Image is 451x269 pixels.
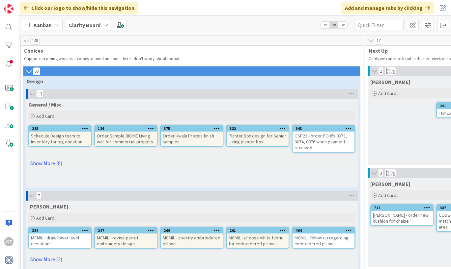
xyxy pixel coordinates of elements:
[227,228,289,248] div: 261MCMIL - choose white fabric for embroidered pillows
[370,79,410,85] span: Gina
[4,237,14,246] div: GT
[95,126,157,132] div: 126
[378,169,383,177] span: 3
[164,228,223,233] div: 260
[29,126,91,132] div: 235
[29,132,91,146] div: Schedule Design team to Inventory for big donation
[375,37,382,45] span: 17
[20,2,138,14] div: Click our logo to show/hide this navigation
[386,173,395,176] div: Max 6
[227,132,289,146] div: Planter Box design for Senior Living planter box
[371,205,433,211] div: 742
[161,233,223,248] div: MCMIL - specify embroidered pillows
[293,132,354,152] div: GSP23 - order PO #'s 0073, 0074, 0076 when payment received
[378,67,383,75] span: 2
[36,215,57,221] span: Add Card...
[28,254,355,264] a: Show More (2)
[227,126,289,146] div: 332Planter Box design for Senior Living planter box
[230,228,289,233] div: 261
[95,132,157,146] div: Order Sample BIOME Living wall for commercial projects
[374,206,433,210] div: 742
[293,126,354,152] div: 643GSP23 - order PO #'s 0073, 0074, 0076 when payment received
[293,126,354,132] div: 643
[227,228,289,233] div: 261
[161,126,223,132] div: 375
[30,37,40,45] span: 148
[161,228,223,248] div: 260MCMIL - specify embroidered pillows
[29,228,91,233] div: 259
[161,132,223,146] div: Order Kwalu Proteia finish samples
[4,256,14,265] img: avatar
[371,211,433,225] div: [PERSON_NAME] - order new cushion for chaise
[341,2,434,14] div: Add and manage tabs by clicking
[293,228,354,248] div: 464MCMIL - follow up regarding embroidered pillows
[293,228,354,233] div: 464
[36,90,43,98] span: 13
[28,101,62,108] span: General / Misc
[24,56,359,61] p: Capture upcoming work as it comes to mind and put it here - don't worry about format.
[36,113,57,119] span: Add Card...
[32,126,91,131] div: 235
[296,126,354,131] div: 643
[29,233,91,248] div: MCMIL - draw lower level elevations
[296,228,354,233] div: 464
[293,233,354,248] div: MCMIL - follow up regarding embroidered pillows
[227,233,289,248] div: MCMIL - choose white fabric for embroidered pillows
[36,192,42,200] span: 7
[230,126,289,131] div: 332
[24,47,354,54] span: Choices
[95,228,157,248] div: 247MCMIL - revise parrot embroidery design
[227,126,289,132] div: 332
[98,228,157,233] div: 247
[161,126,223,146] div: 375Order Kwalu Proteia finish samples
[27,78,352,85] span: Design
[378,90,399,96] span: Add Card...
[164,126,223,131] div: 375
[28,203,68,210] span: MCMIL McMillon
[371,205,433,225] div: 742[PERSON_NAME] - order new cushion for chaise
[33,67,40,75] span: 68
[4,4,14,13] img: Visit kanbanzone.com
[69,22,100,28] b: Clarity Board
[34,21,52,29] span: Kanban
[29,126,91,146] div: 235Schedule Design team to Inventory for big donation
[378,192,399,198] span: Add Card...
[386,170,394,173] div: Min 1
[95,233,157,248] div: MCMIL - revise parrot embroidery design
[386,71,395,74] div: Max 6
[161,228,223,233] div: 260
[95,228,157,233] div: 247
[386,68,394,71] div: Min 1
[329,22,338,28] span: 2x
[98,126,157,131] div: 126
[354,19,404,31] input: Quick Filter...
[95,126,157,146] div: 126Order Sample BIOME Living wall for commercial projects
[32,228,91,233] div: 259
[28,158,355,168] a: Show More (8)
[370,181,410,187] span: Lisa T.
[321,22,329,28] span: 1x
[338,22,347,28] span: 3x
[29,228,91,248] div: 259MCMIL - draw lower level elevations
